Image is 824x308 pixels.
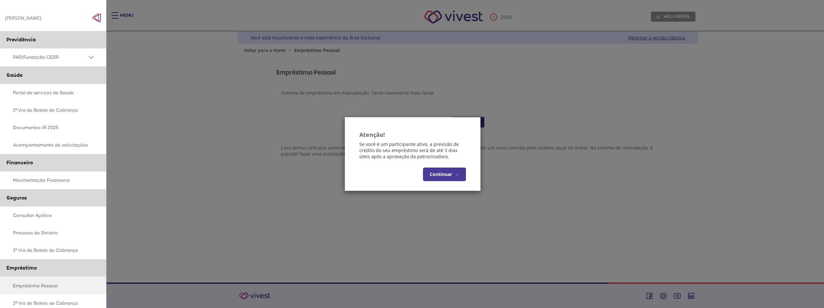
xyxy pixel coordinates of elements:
span: Previdência [6,36,36,43]
strong: Atenção! [359,131,385,139]
p: Se você é um participante ativo, a previsão de crédito do seu empréstimo será de até 3 dias úteis... [359,141,466,159]
div: [PERSON_NAME] [5,15,41,21]
span: PAP/Fundação CESP [13,53,87,61]
img: Fechar menu [92,13,101,23]
span: Seguros [6,194,27,201]
span: Empréstimo [6,264,37,271]
div: Vivest [233,31,698,282]
span: Financeiro [6,159,33,166]
span: → [455,171,459,177]
span: Saúde [6,72,23,78]
button: Continuar→ [423,168,466,181]
span: Click to close side navigation. [92,13,101,23]
section: <span lang="pt-BR" dir="ltr">Visualizador do Conteúdo da Web</span> 1 [276,134,660,171]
